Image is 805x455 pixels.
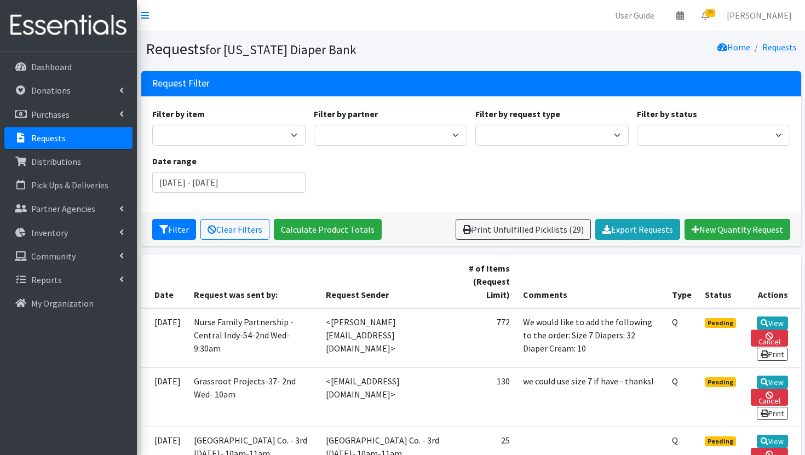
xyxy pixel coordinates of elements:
[744,255,801,308] th: Actions
[751,330,788,347] a: Cancel
[705,436,736,446] span: Pending
[4,292,133,314] a: My Organization
[757,348,788,361] a: Print
[762,42,797,53] a: Requests
[31,61,72,72] p: Dashboard
[606,4,663,26] a: User Guide
[31,180,108,191] p: Pick Ups & Deliveries
[31,298,94,309] p: My Organization
[319,308,460,368] td: <[PERSON_NAME][EMAIL_ADDRESS][DOMAIN_NAME]>
[693,4,718,26] a: 29
[205,42,357,57] small: for [US_STATE] Diaper Bank
[4,56,133,78] a: Dashboard
[665,255,698,308] th: Type
[31,227,68,238] p: Inventory
[141,255,187,308] th: Date
[152,172,306,193] input: January 1, 2011 - December 31, 2011
[31,274,62,285] p: Reports
[4,7,133,44] img: HumanEssentials
[4,245,133,267] a: Community
[705,377,736,387] span: Pending
[516,367,666,427] td: we could use size 7 if have - thanks!
[31,109,70,120] p: Purchases
[274,219,382,240] a: Calculate Product Totals
[516,308,666,368] td: We would like to add the following to the order: Size 7 Diapers: 32 Diaper Cream: 10
[187,367,319,427] td: Grassroot Projects-37- 2nd Wed- 10am
[146,39,467,59] h1: Requests
[672,316,678,327] abbr: Quantity
[475,107,560,120] label: Filter by request type
[4,127,133,149] a: Requests
[4,198,133,220] a: Partner Agencies
[4,174,133,196] a: Pick Ups & Deliveries
[698,255,744,308] th: Status
[141,308,187,368] td: [DATE]
[31,156,81,167] p: Distributions
[31,203,95,214] p: Partner Agencies
[672,435,678,446] abbr: Quantity
[757,316,788,330] a: View
[141,367,187,427] td: [DATE]
[4,151,133,172] a: Distributions
[187,255,319,308] th: Request was sent by:
[314,107,378,120] label: Filter by partner
[152,78,210,89] h3: Request Filter
[152,219,196,240] button: Filter
[31,251,76,262] p: Community
[460,308,516,368] td: 772
[637,107,697,120] label: Filter by status
[705,318,736,328] span: Pending
[751,389,788,406] a: Cancel
[4,269,133,291] a: Reports
[319,255,460,308] th: Request Sender
[456,219,591,240] a: Print Unfulfilled Picklists (29)
[4,222,133,244] a: Inventory
[672,376,678,387] abbr: Quantity
[319,367,460,427] td: <[EMAIL_ADDRESS][DOMAIN_NAME]>
[200,219,269,240] a: Clear Filters
[757,407,788,420] a: Print
[516,255,666,308] th: Comments
[685,219,790,240] a: New Quantity Request
[4,79,133,101] a: Donations
[152,154,197,168] label: Date range
[460,367,516,427] td: 130
[595,219,680,240] a: Export Requests
[187,308,319,368] td: Nurse Family Partnership -Central Indy-54-2nd Wed-9:30am
[718,4,801,26] a: [PERSON_NAME]
[31,133,66,143] p: Requests
[4,103,133,125] a: Purchases
[31,85,71,96] p: Donations
[460,255,516,308] th: # of Items (Request Limit)
[705,9,715,17] span: 29
[152,107,205,120] label: Filter by item
[717,42,750,53] a: Home
[757,376,788,389] a: View
[757,435,788,448] a: View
